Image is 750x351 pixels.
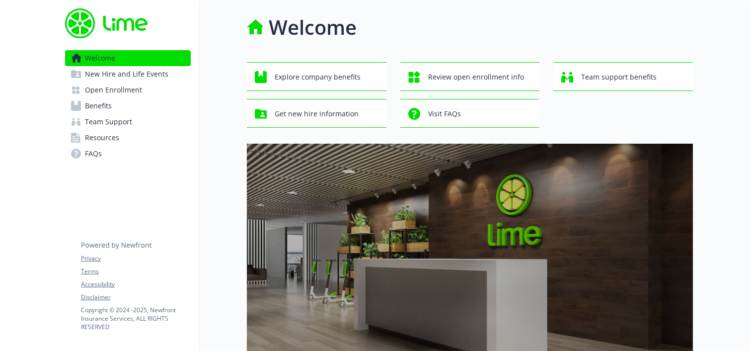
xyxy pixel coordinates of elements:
span: Team Support [85,114,132,130]
a: Terms [81,267,190,276]
span: Explore company benefits [275,68,361,87]
h1: Welcome [269,12,357,42]
span: Visit FAQs [428,104,461,123]
span: FAQs [85,146,102,162]
a: Privacy [81,254,190,263]
a: New Hire and Life Events [65,66,191,82]
span: Review open enrollment info [428,68,524,87]
button: Team support benefits [553,62,693,91]
a: Team Support [65,114,191,130]
p: Copyright © 2024 - 2025 , Newfront Insurance Services, ALL RIGHTS RESERVED [81,306,190,331]
a: Resources [65,130,191,146]
a: Accessibility [81,280,190,289]
button: Review open enrollment info [400,62,540,91]
button: Visit FAQs [400,99,540,128]
span: Get new hire information [275,104,359,123]
button: Explore company benefits [247,62,386,91]
a: Welcome [65,50,191,66]
span: Resources [85,130,119,146]
a: Open Enrollment [65,82,191,98]
a: Disclaimer [81,293,190,302]
span: Welcome [85,50,115,66]
a: Benefits [65,98,191,114]
span: Benefits [85,98,112,114]
span: New Hire and Life Events [85,66,168,82]
a: FAQs [65,146,191,162]
button: Get new hire information [247,99,386,128]
span: Team support benefits [581,68,657,87]
span: Open Enrollment [85,82,142,98]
